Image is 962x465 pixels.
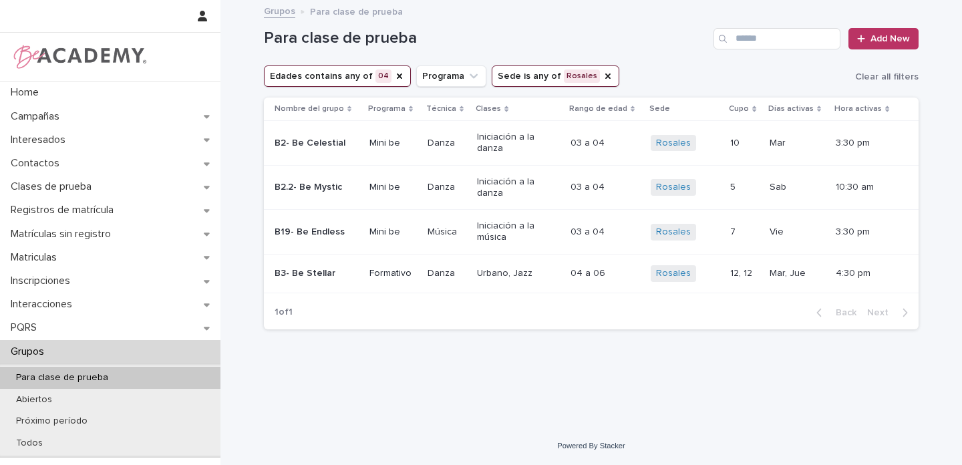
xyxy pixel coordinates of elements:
button: Edades [264,65,411,87]
p: Iniciación a la danza [477,132,551,154]
p: 1 of 1 [264,296,303,329]
p: 03 a 04 [571,135,607,149]
a: Rosales [656,226,691,238]
p: 3:30 pm [836,138,897,149]
p: Registros de matrícula [5,204,124,216]
p: PQRS [5,321,47,334]
button: Clear all filters [850,67,919,87]
p: 03 a 04 [571,224,607,238]
p: Sab [770,179,789,193]
p: Sede [649,102,670,116]
p: 10:30 am [836,182,897,193]
p: Inscripciones [5,275,81,287]
p: Música [428,226,467,238]
p: 5 [730,179,738,193]
h1: Para clase de prueba [264,29,708,48]
tr: B19- Be EndlessMini beMúsicaIniciación a la música03 a 0403 a 04 Rosales 77 VieVie 3:30 pm [264,210,919,255]
span: Add New [870,34,910,43]
p: Formativo [369,268,417,279]
p: B19- Be Endless [275,226,349,238]
p: 03 a 04 [571,179,607,193]
p: Mini be [369,226,417,238]
a: Powered By Stacker [557,442,625,450]
p: Hora activas [834,102,882,116]
input: Search [713,28,840,49]
p: Interesados [5,134,76,146]
a: Add New [848,28,919,49]
a: Rosales [656,182,691,193]
p: Iniciación a la música [477,220,551,243]
p: Todos [5,438,53,449]
p: Clases [476,102,501,116]
p: Matrículas sin registro [5,228,122,241]
p: Programa [368,102,406,116]
button: Sede [492,65,619,87]
button: Back [806,307,862,319]
p: B2- Be Celestial [275,138,349,149]
p: Para clase de prueba [310,3,403,18]
p: Iniciación a la danza [477,176,551,199]
a: Grupos [264,3,295,18]
p: 7 [730,224,738,238]
p: 10 [730,135,742,149]
img: WPrjXfSUmiLcdUfaYY4Q [11,43,148,70]
p: Home [5,86,49,99]
p: 04 a 06 [571,265,608,279]
p: Vie [770,224,786,238]
p: Matriculas [5,251,67,264]
p: Contactos [5,157,70,170]
p: Rango de edad [569,102,627,116]
tr: B2- Be CelestialMini beDanzaIniciación a la danza03 a 0403 a 04 Rosales 1010 MarMar 3:30 pm [264,121,919,166]
p: Técnica [426,102,456,116]
p: Días activas [768,102,814,116]
p: Grupos [5,345,55,358]
span: Next [867,308,897,317]
p: B2.2- Be Mystic [275,182,349,193]
p: Clases de prueba [5,180,102,193]
p: Danza [428,182,467,193]
p: 4:30 pm [836,268,897,279]
p: 3:30 pm [836,226,897,238]
a: Rosales [656,268,691,279]
p: Próximo período [5,416,98,427]
p: Mar [770,135,788,149]
p: Danza [428,268,467,279]
p: Interacciones [5,298,83,311]
p: Danza [428,138,467,149]
p: Abiertos [5,394,63,406]
p: Mini be [369,182,417,193]
p: Para clase de prueba [5,372,119,383]
tr: B3- Be StellarFormativoDanzaUrbano, Jazz04 a 0604 a 06 Rosales 12, 1212, 12 Mar, JueMar, Jue 4:30 pm [264,254,919,293]
span: Back [828,308,856,317]
p: 12, 12 [730,265,755,279]
button: Next [862,307,919,319]
p: Nombre del grupo [275,102,344,116]
tr: B2.2- Be MysticMini beDanzaIniciación a la danza03 a 0403 a 04 Rosales 55 SabSab 10:30 am [264,165,919,210]
p: Cupo [729,102,749,116]
p: Campañas [5,110,70,123]
button: Programa [416,65,486,87]
p: B3- Be Stellar [275,268,349,279]
p: Urbano, Jazz [477,268,551,279]
span: Clear all filters [855,72,919,82]
a: Rosales [656,138,691,149]
p: Mini be [369,138,417,149]
p: Mar, Jue [770,265,808,279]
